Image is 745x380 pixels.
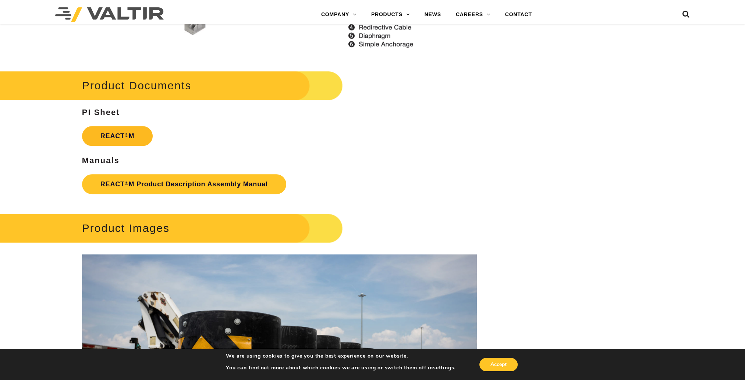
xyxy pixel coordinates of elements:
[82,156,120,165] strong: Manuals
[417,7,448,22] a: NEWS
[226,365,455,371] p: You can find out more about which cookies we are using or switch them off in .
[226,353,455,359] p: We are using cookies to give you the best experience on our website.
[125,132,129,138] sup: ®
[100,132,135,140] strong: REACT M
[314,7,364,22] a: COMPANY
[55,7,164,22] img: Valtir
[479,358,518,371] button: Accept
[82,126,153,146] a: REACT®M
[82,108,120,117] strong: PI Sheet
[125,180,129,186] sup: ®
[498,7,539,22] a: CONTACT
[364,7,417,22] a: PRODUCTS
[433,365,454,371] button: settings
[82,174,286,194] a: REACT®M Product Description Assembly Manual
[448,7,498,22] a: CAREERS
